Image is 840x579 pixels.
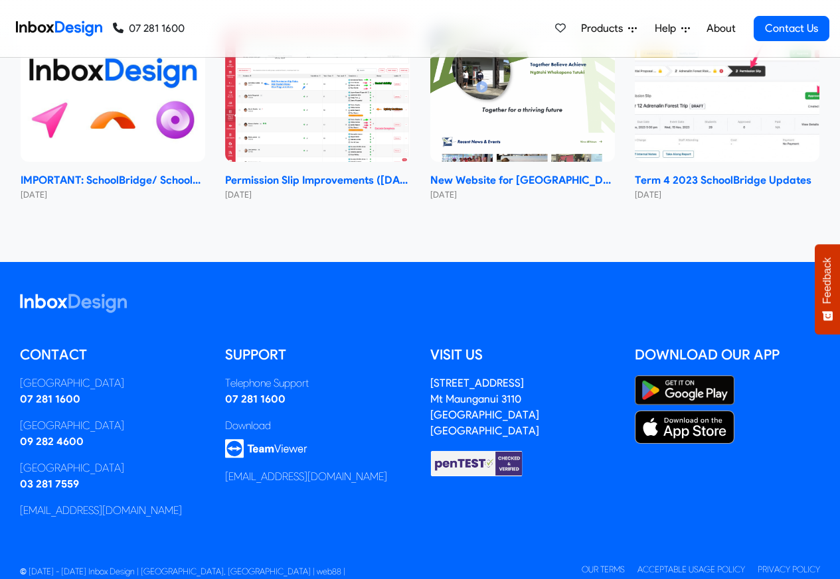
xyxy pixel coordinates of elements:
h5: Support [225,345,410,365]
div: Telephone Support [225,375,410,391]
div: [GEOGRAPHIC_DATA] [20,375,205,391]
div: [GEOGRAPHIC_DATA] [20,460,205,476]
a: Our Terms [582,564,625,574]
small: [DATE] [225,188,410,201]
img: Google Play Store [635,375,734,405]
strong: Term 4 2023 SchoolBridge Updates [635,172,819,188]
strong: IMPORTANT: SchoolBridge/ SchoolPoint Data- Sharing Information- NEW 2024 [21,172,205,188]
a: 07 281 1600 [20,393,80,405]
a: Permission Slip Improvements (June 2024) Permission Slip Improvements ([DATE]) [DATE] [225,24,410,202]
a: Acceptable Usage Policy [637,564,745,574]
a: Term 4 2023 SchoolBridge Updates Term 4 2023 SchoolBridge Updates [DATE] [635,24,819,202]
h5: Download our App [635,345,820,365]
a: About [703,15,739,42]
span: Help [655,21,681,36]
a: Help [649,15,695,42]
img: logo_teamviewer.svg [225,439,307,458]
a: 09 282 4600 [20,435,84,448]
img: Checked & Verified by penTEST [430,450,523,478]
span: Feedback [821,257,833,304]
a: [STREET_ADDRESS]Mt Maunganui 3110[GEOGRAPHIC_DATA][GEOGRAPHIC_DATA] [430,377,539,437]
strong: New Website for [GEOGRAPHIC_DATA] [430,172,615,188]
h5: Visit us [430,345,616,365]
a: 03 281 7559 [20,478,79,490]
div: Download [225,418,410,434]
a: Checked & Verified by penTEST [430,456,523,469]
small: [DATE] [21,188,205,201]
a: New Website for Whangaparāoa College New Website for [GEOGRAPHIC_DATA] [DATE] [430,24,615,202]
img: Term 4 2023 SchoolBridge Updates [635,24,819,162]
a: 07 281 1600 [225,393,286,405]
button: Feedback - Show survey [815,244,840,334]
a: IMPORTANT: SchoolBridge/ SchoolPoint Data- Sharing Information- NEW 2024 IMPORTANT: SchoolBridge/... [21,24,205,202]
small: [DATE] [635,188,819,201]
strong: Permission Slip Improvements ([DATE]) [225,172,410,188]
h5: Contact [20,345,205,365]
span: Products [581,21,628,36]
img: logo_inboxdesign_white.svg [20,294,127,313]
img: IMPORTANT: SchoolBridge/ SchoolPoint Data- Sharing Information- NEW 2024 [21,24,205,162]
a: Products [576,15,642,42]
small: [DATE] [430,188,615,201]
a: [EMAIL_ADDRESS][DOMAIN_NAME] [20,504,182,517]
img: New Website for Whangaparāoa College [430,24,615,162]
img: Permission Slip Improvements (June 2024) [225,24,410,162]
a: 07 281 1600 [113,21,185,36]
img: Apple App Store [635,411,734,444]
span: © [DATE] - [DATE] Inbox Design | [GEOGRAPHIC_DATA], [GEOGRAPHIC_DATA] | web88 | [20,566,345,576]
a: Contact Us [754,16,829,41]
a: [EMAIL_ADDRESS][DOMAIN_NAME] [225,470,387,483]
address: [STREET_ADDRESS] Mt Maunganui 3110 [GEOGRAPHIC_DATA] [GEOGRAPHIC_DATA] [430,377,539,437]
div: [GEOGRAPHIC_DATA] [20,418,205,434]
a: Privacy Policy [758,564,820,574]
